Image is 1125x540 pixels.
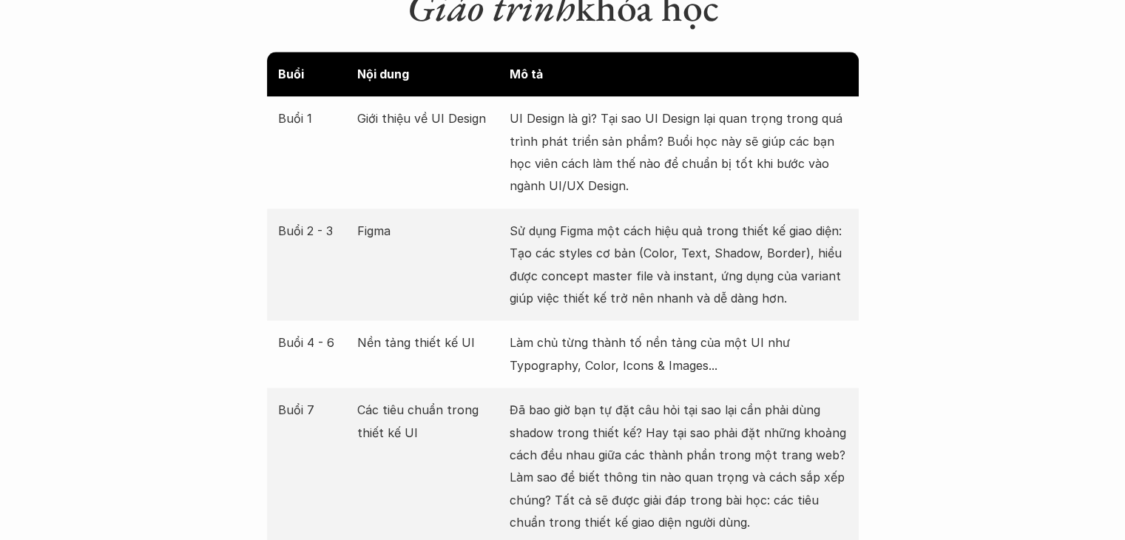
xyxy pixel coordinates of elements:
[357,220,502,242] p: Figma
[510,331,848,377] p: Làm chủ từng thành tố nền tảng của một UI như Typography, Color, Icons & Images...
[510,67,543,81] strong: Mô tả
[278,107,351,129] p: Buổi 1
[357,107,502,129] p: Giới thiệu về UI Design
[510,220,848,310] p: Sử dụng Figma một cách hiệu quả trong thiết kế giao diện: Tạo các styles cơ bản (Color, Text, Sha...
[278,67,304,81] strong: Buổi
[278,399,351,421] p: Buổi 7
[357,67,409,81] strong: Nội dung
[278,331,351,354] p: Buổi 4 - 6
[278,220,351,242] p: Buổi 2 - 3
[510,399,848,533] p: Đã bao giờ bạn tự đặt câu hỏi tại sao lại cần phải dùng shadow trong thiết kế? Hay tại sao phải đ...
[357,331,502,354] p: Nền tảng thiết kế UI
[510,107,848,198] p: UI Design là gì? Tại sao UI Design lại quan trọng trong quá trình phát triển sản phẩm? Buổi học n...
[357,399,502,444] p: Các tiêu chuẩn trong thiết kế UI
